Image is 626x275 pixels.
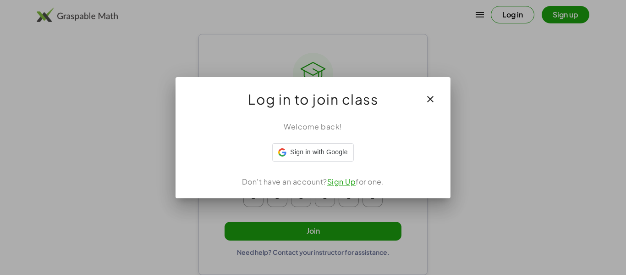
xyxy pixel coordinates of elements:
[272,143,353,162] div: Sign in with Google
[327,177,356,186] a: Sign Up
[187,121,439,132] div: Welcome back!
[290,147,347,157] span: Sign in with Google
[187,176,439,187] div: Don't have an account? for one.
[248,88,378,110] span: Log in to join class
